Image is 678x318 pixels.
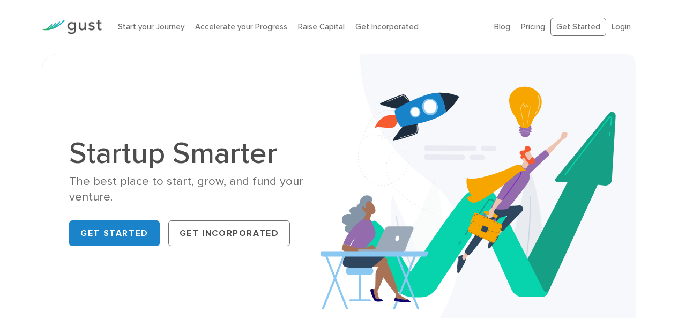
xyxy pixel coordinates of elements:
div: The best place to start, grow, and fund your venture. [69,174,331,205]
a: Pricing [521,22,545,32]
a: Get Incorporated [168,220,290,246]
img: Gust Logo [42,20,102,34]
a: Get Started [550,18,606,36]
a: Get Started [69,220,160,246]
a: Accelerate your Progress [195,22,287,32]
a: Get Incorporated [355,22,419,32]
a: Blog [494,22,510,32]
a: Login [612,22,631,32]
a: Raise Capital [298,22,345,32]
a: Start your Journey [118,22,184,32]
h1: Startup Smarter [69,138,331,168]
